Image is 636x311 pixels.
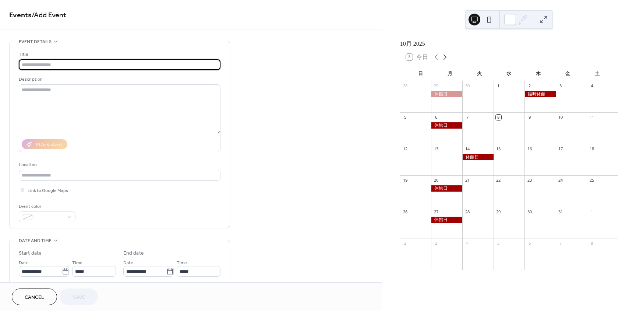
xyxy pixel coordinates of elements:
[19,161,219,169] div: Location
[494,66,524,81] div: 水
[406,66,435,81] div: 日
[465,66,494,81] div: 火
[524,91,556,97] div: 臨時休館
[402,83,408,89] div: 28
[402,178,408,183] div: 19
[402,240,408,246] div: 2
[400,39,618,48] div: 10月 2025
[433,146,439,151] div: 13
[496,178,501,183] div: 22
[496,209,501,214] div: 29
[496,240,501,246] div: 5
[431,91,462,97] div: 休館日
[19,203,74,210] div: Event color
[464,115,470,120] div: 7
[19,50,219,58] div: Title
[32,8,66,22] span: / Add Event
[431,122,462,129] div: 休館日
[589,178,594,183] div: 25
[19,249,42,257] div: Start date
[558,115,563,120] div: 10
[19,38,52,46] span: Event details
[496,115,501,120] div: 8
[527,83,532,89] div: 2
[589,209,594,214] div: 1
[433,209,439,214] div: 27
[589,83,594,89] div: 4
[25,294,44,301] span: Cancel
[496,146,501,151] div: 15
[431,185,462,192] div: 休館日
[72,259,82,267] span: Time
[433,178,439,183] div: 20
[524,66,553,81] div: 木
[462,154,494,160] div: 休館日
[527,178,532,183] div: 23
[589,115,594,120] div: 11
[527,240,532,246] div: 6
[433,115,439,120] div: 6
[558,83,563,89] div: 3
[19,237,52,245] span: Date and time
[9,8,32,22] a: Events
[433,240,439,246] div: 3
[402,209,408,214] div: 26
[19,76,219,83] div: Description
[464,178,470,183] div: 21
[28,187,68,195] span: Link to Google Maps
[464,240,470,246] div: 4
[464,209,470,214] div: 28
[177,259,187,267] span: Time
[433,83,439,89] div: 29
[464,83,470,89] div: 30
[464,146,470,151] div: 14
[558,240,563,246] div: 7
[589,146,594,151] div: 18
[19,259,29,267] span: Date
[123,259,133,267] span: Date
[589,240,594,246] div: 8
[558,209,563,214] div: 31
[402,146,408,151] div: 12
[496,83,501,89] div: 1
[558,146,563,151] div: 17
[583,66,612,81] div: 土
[402,115,408,120] div: 5
[431,217,462,223] div: 休館日
[527,209,532,214] div: 30
[435,66,465,81] div: 月
[527,146,532,151] div: 16
[558,178,563,183] div: 24
[123,249,144,257] div: End date
[553,66,583,81] div: 金
[527,115,532,120] div: 9
[12,289,57,305] button: Cancel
